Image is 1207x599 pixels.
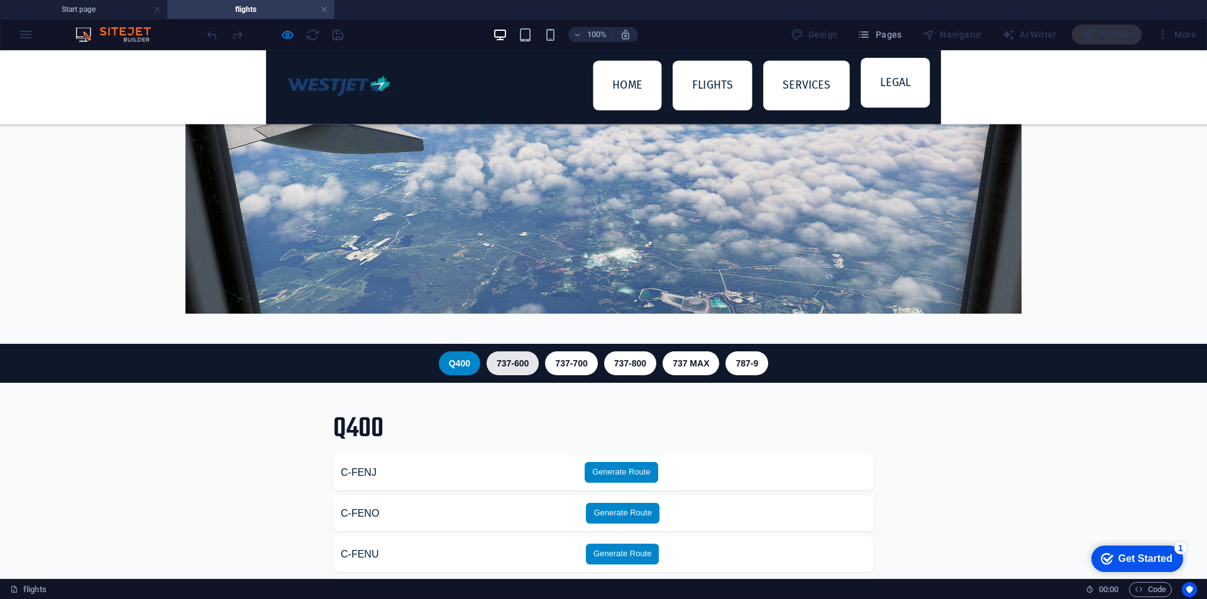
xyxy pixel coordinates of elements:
button: Generate Route [586,453,659,473]
div: Get Started [33,14,87,25]
a: Click to cancel selection. Double-click to open Pages [10,582,47,597]
h2: Q400 [333,364,874,394]
h4: flights [167,3,334,16]
i: On resize automatically adjust zoom level to fit chosen device. [620,29,631,40]
a: flights [681,19,744,52]
a: Services [771,19,841,52]
button: 737-700 [545,301,597,325]
img: Editor Logo [72,27,167,42]
button: 100% [568,27,613,42]
li: C-FENJ [333,404,874,440]
div: Design (Ctrl+Alt+Y) [786,25,843,45]
button: Code [1129,582,1172,597]
a: Legal [869,16,922,49]
button: 787-9 [725,301,768,325]
a: Home [602,19,654,52]
li: C-FENU [333,486,874,522]
button: 737-600 [487,301,539,325]
li: C-FENY [333,527,874,563]
button: Generate Route [585,412,658,432]
div: Get Started 1 items remaining, 80% complete [6,6,97,33]
span: Code [1135,582,1166,597]
span: Pages [857,28,901,41]
button: Generate Route [586,493,659,514]
button: Pages [852,25,907,45]
span: 00 00 [1099,582,1118,597]
div: 1 [89,3,101,15]
span: : [1108,585,1110,594]
img: westjetvirtual.aero [277,11,402,60]
h6: Session time [1086,582,1119,597]
button: Usercentrics [1182,582,1197,597]
li: C-FENO [333,445,874,481]
button: 737-800 [604,301,656,325]
h6: 100% [587,27,607,42]
button: Q400 [439,301,480,325]
button: 737 MAX [663,301,719,325]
